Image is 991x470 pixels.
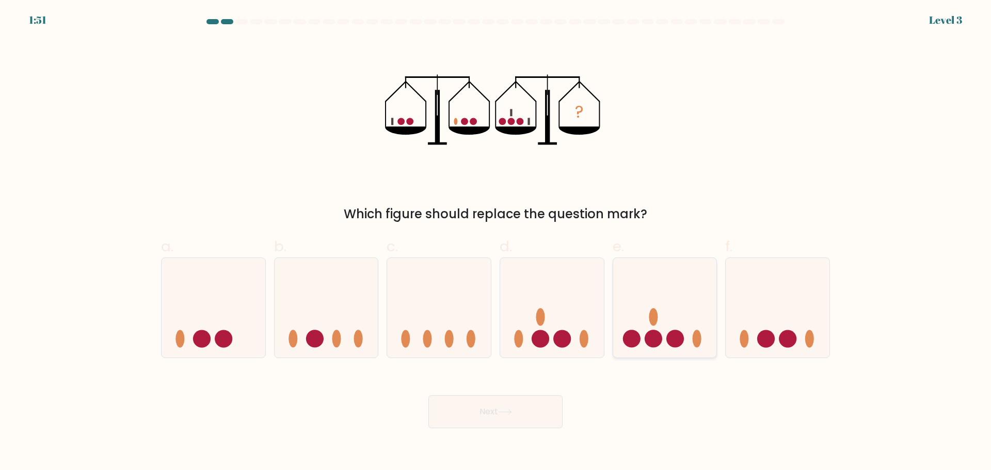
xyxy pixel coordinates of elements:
span: a. [161,236,173,256]
button: Next [428,395,563,428]
tspan: ? [576,101,584,124]
span: f. [725,236,732,256]
div: Level 3 [929,12,962,28]
div: Which figure should replace the question mark? [167,205,824,223]
div: 1:51 [29,12,46,28]
span: e. [613,236,624,256]
span: b. [274,236,286,256]
span: d. [500,236,512,256]
span: c. [387,236,398,256]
